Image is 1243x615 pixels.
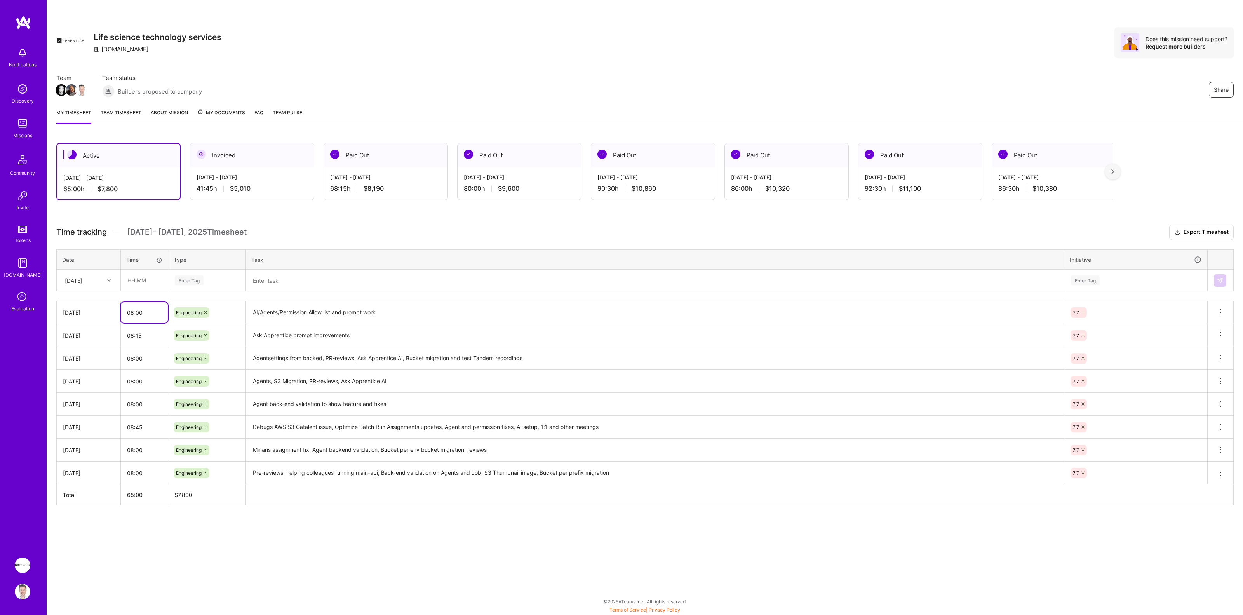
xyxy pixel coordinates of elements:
div: [DATE] [63,354,114,362]
div: [DATE] [63,308,114,317]
a: Terms of Service [609,607,646,613]
img: Paid Out [597,150,607,159]
input: HH:MM [121,417,168,437]
span: Engineering [176,378,202,384]
span: $11,100 [899,185,921,193]
input: HH:MM [121,348,168,369]
span: 7.7 [1073,333,1079,338]
span: Time tracking [56,227,107,237]
th: Date [57,249,121,270]
div: 86:30 h [998,185,1109,193]
th: 65:00 [121,484,168,505]
textarea: AI/Agents/Permission Allow list and prompt work [247,302,1063,323]
div: [DATE] [63,469,114,477]
input: HH:MM [121,302,168,323]
span: 7.7 [1073,424,1079,430]
div: Active [57,144,180,167]
img: Community [13,150,32,169]
span: Engineering [176,424,202,430]
img: tokens [18,226,27,233]
span: 7.7 [1073,470,1079,476]
span: $10,860 [632,185,656,193]
div: 41:45 h [197,185,308,193]
textarea: Debugs AWS S3 Catalent issue, Optimize Batch Run Assignments updates, Agent and permission fixes,... [247,416,1063,438]
textarea: Minaris assignment fix, Agent backend validation, Bucket per env bucket migration, reviews [247,439,1063,461]
img: Invoiced [197,150,206,159]
div: [DATE] [65,276,82,284]
i: icon Chevron [107,279,111,282]
div: [DOMAIN_NAME] [4,271,42,279]
div: Evaluation [11,305,34,313]
span: 7.7 [1073,447,1079,453]
span: 7.7 [1073,310,1079,315]
i: icon CompanyGray [94,46,100,52]
i: icon Download [1174,228,1180,237]
img: Builders proposed to company [102,85,115,98]
textarea: Pre-reviews, helping colleagues running main-api, Back-end validation on Agents and Job, S3 Thumb... [247,462,1063,484]
img: logo [16,16,31,30]
img: bell [15,45,30,61]
span: $8,190 [364,185,384,193]
div: [DOMAIN_NAME] [94,45,148,53]
img: Team Member Avatar [66,84,77,96]
div: Paid Out [858,143,982,167]
div: [DATE] - [DATE] [197,173,308,181]
span: Share [1214,86,1229,94]
img: discovery [15,81,30,97]
a: About Mission [151,108,188,124]
a: FAQ [254,108,263,124]
i: icon SelectionTeam [15,290,30,305]
textarea: Agents, S3 Migration, PR-reviews, Ask Apprentice AI [247,371,1063,392]
img: Submit [1217,277,1223,284]
a: Team Member Avatar [56,84,66,97]
span: Team status [102,74,202,82]
span: $ 7,800 [174,491,192,498]
div: Missions [13,131,32,139]
div: Paid Out [591,143,715,167]
a: Privacy Policy [649,607,680,613]
div: Paid Out [458,143,581,167]
img: Paid Out [464,150,473,159]
input: HH:MM [121,325,168,346]
img: Paid Out [865,150,874,159]
span: $10,320 [765,185,790,193]
input: HH:MM [121,463,168,483]
div: 65:00 h [63,185,174,193]
th: Total [57,484,121,505]
a: User Avatar [13,584,32,599]
a: Team Member Avatar [66,84,77,97]
textarea: Ask Apprentice prompt improvements [247,325,1063,346]
div: Enter Tag [1071,274,1100,286]
img: Paid Out [731,150,740,159]
a: My timesheet [56,108,91,124]
span: 7.7 [1073,355,1079,361]
img: Team Member Avatar [56,84,67,96]
div: Paid Out [324,143,447,167]
img: Paid Out [330,150,339,159]
a: My Documents [197,108,245,124]
div: [DATE] [63,400,114,408]
span: [DATE] - [DATE] , 2025 Timesheet [127,227,247,237]
img: User Avatar [15,584,30,599]
div: 90:30 h [597,185,709,193]
div: [DATE] - [DATE] [330,173,441,181]
div: © 2025 ATeams Inc., All rights reserved. [47,592,1243,611]
div: Enter Tag [175,274,204,286]
button: Export Timesheet [1169,225,1234,240]
div: Paid Out [992,143,1116,167]
img: guide book [15,255,30,271]
th: Type [168,249,246,270]
span: Engineering [176,355,202,361]
span: $10,380 [1032,185,1057,193]
div: Does this mission need support? [1146,35,1227,43]
div: 92:30 h [865,185,976,193]
div: Time [126,256,162,264]
div: [DATE] - [DATE] [731,173,842,181]
div: Paid Out [725,143,848,167]
img: teamwork [15,116,30,131]
img: Team Member Avatar [76,84,87,96]
div: [DATE] - [DATE] [865,173,976,181]
div: 86:00 h [731,185,842,193]
a: Team Pulse [273,108,302,124]
div: Notifications [9,61,37,69]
